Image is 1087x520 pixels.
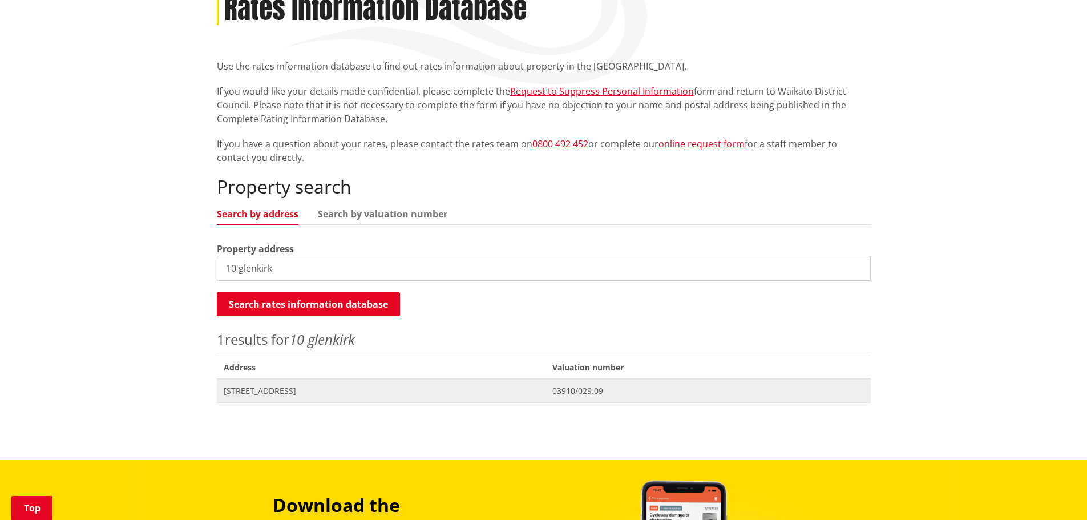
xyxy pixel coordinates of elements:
[217,242,294,256] label: Property address
[217,59,871,73] p: Use the rates information database to find out rates information about property in the [GEOGRAPHI...
[217,176,871,197] h2: Property search
[224,385,539,397] span: [STREET_ADDRESS]
[217,330,225,349] span: 1
[658,138,745,150] a: online request form
[217,84,871,126] p: If you would like your details made confidential, please complete the form and return to Waikato ...
[552,385,863,397] span: 03910/029.09
[545,356,870,379] span: Valuation number
[510,85,694,98] a: Request to Suppress Personal Information
[217,379,871,402] a: [STREET_ADDRESS] 03910/029.09
[289,330,355,349] em: 10 glenkirk
[217,137,871,164] p: If you have a question about your rates, please contact the rates team on or complete our for a s...
[532,138,588,150] a: 0800 492 452
[318,209,447,219] a: Search by valuation number
[217,329,871,350] p: results for
[11,496,52,520] a: Top
[217,209,298,219] a: Search by address
[217,256,871,281] input: e.g. Duke Street NGARUAWAHIA
[217,356,546,379] span: Address
[1035,472,1076,513] iframe: Messenger Launcher
[217,292,400,316] button: Search rates information database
